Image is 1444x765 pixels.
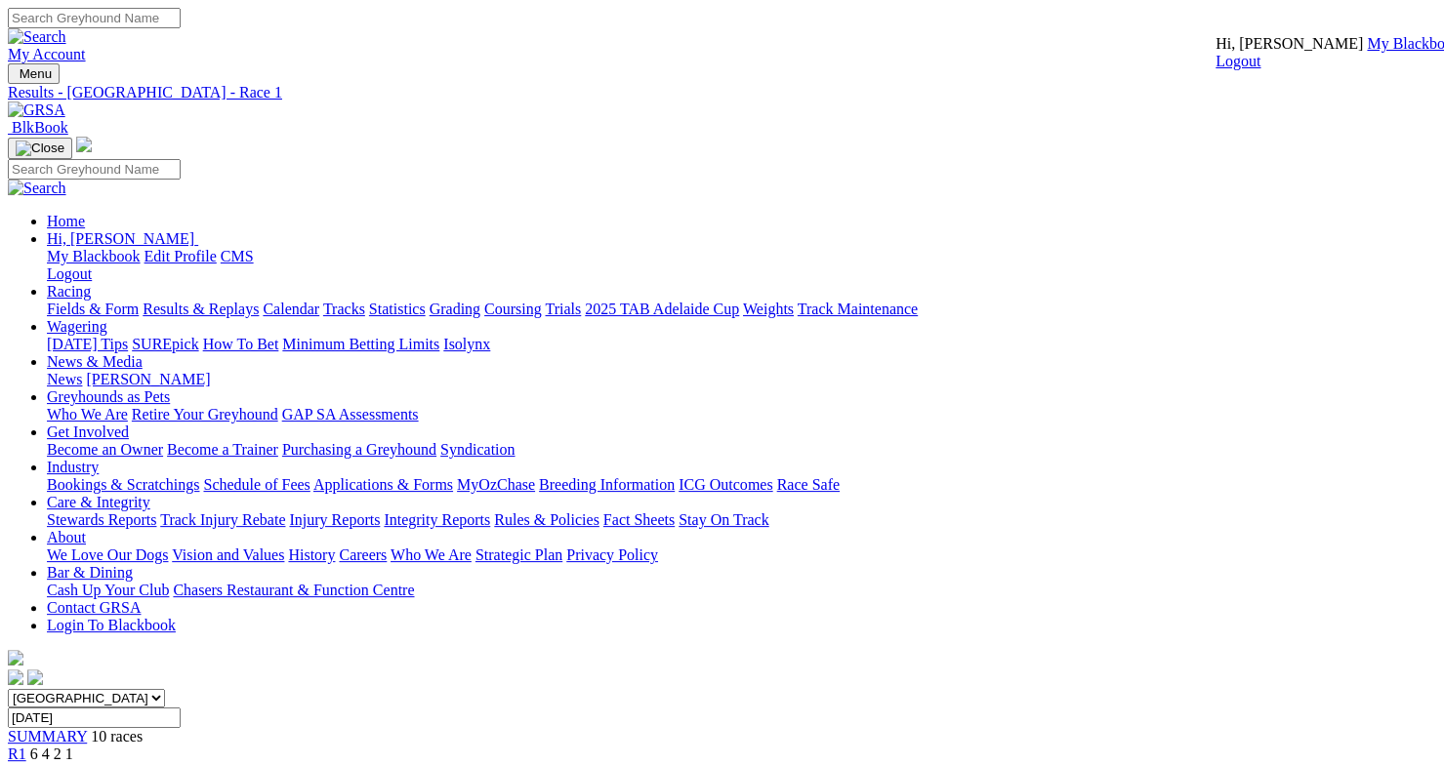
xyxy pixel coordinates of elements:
a: Coursing [484,301,542,317]
a: Logout [1216,53,1260,69]
a: Fields & Form [47,301,139,317]
a: News [47,371,82,387]
a: Isolynx [443,336,490,352]
a: Wagering [47,318,107,335]
a: [DATE] Tips [47,336,128,352]
div: News & Media [47,371,1436,388]
a: Who We Are [47,406,128,423]
div: Racing [47,301,1436,318]
a: Injury Reports [289,511,380,528]
a: Cash Up Your Club [47,582,169,598]
a: Schedule of Fees [203,476,309,493]
div: Care & Integrity [47,511,1436,529]
div: Greyhounds as Pets [47,406,1436,423]
img: GRSA [8,101,65,119]
a: Results & Replays [143,301,259,317]
a: R1 [8,745,26,762]
a: Track Maintenance [798,301,918,317]
a: Results - [GEOGRAPHIC_DATA] - Race 1 [8,84,1436,101]
a: Grading [430,301,480,317]
a: Careers [339,546,387,563]
a: Trials [545,301,581,317]
a: Logout [47,265,92,282]
a: Who We Are [391,546,472,563]
div: Industry [47,476,1436,494]
img: logo-grsa-white.png [8,650,23,665]
a: GAP SA Assessments [282,406,419,423]
a: CMS [221,248,254,264]
a: Statistics [369,301,426,317]
a: 2025 TAB Adelaide Cup [585,301,739,317]
a: [PERSON_NAME] [86,371,210,387]
a: BlkBook [8,119,68,136]
a: SUREpick [132,336,198,352]
span: Hi, [PERSON_NAME] [47,230,194,247]
input: Search [8,159,181,180]
a: Bar & Dining [47,564,133,581]
input: Search [8,8,181,28]
a: Rules & Policies [494,511,599,528]
div: Wagering [47,336,1436,353]
a: We Love Our Dogs [47,546,168,563]
span: Menu [20,66,52,81]
img: logo-grsa-white.png [76,137,92,152]
span: 6 4 2 1 [30,745,73,762]
img: facebook.svg [8,669,23,685]
a: Care & Integrity [47,494,150,510]
a: History [288,546,335,563]
button: Toggle navigation [8,63,60,84]
a: Strategic Plan [475,546,562,563]
a: Home [47,213,85,229]
img: Search [8,28,66,46]
img: Search [8,180,66,197]
a: Bookings & Scratchings [47,476,199,493]
a: About [47,529,86,545]
a: Minimum Betting Limits [282,336,439,352]
a: SUMMARY [8,728,87,745]
a: Calendar [263,301,319,317]
a: Applications & Forms [313,476,453,493]
a: Privacy Policy [566,546,658,563]
a: ICG Outcomes [679,476,772,493]
a: Integrity Reports [384,511,490,528]
input: Select date [8,707,181,728]
div: Get Involved [47,441,1436,459]
a: Syndication [440,441,515,458]
div: About [47,546,1436,564]
a: Edit Profile [144,248,217,264]
a: My Account [8,46,86,62]
a: Vision and Values [172,546,284,563]
a: Become an Owner [47,441,163,458]
a: Racing [47,283,91,300]
a: Fact Sheets [603,511,675,528]
a: My Blackbook [47,248,141,264]
a: Track Injury Rebate [160,511,285,528]
a: Stay On Track [679,511,768,528]
img: Close [16,141,64,156]
a: Chasers Restaurant & Function Centre [173,582,414,598]
a: Stewards Reports [47,511,156,528]
a: Get Involved [47,423,129,440]
a: Breeding Information [539,476,675,493]
a: Industry [47,459,99,475]
a: News & Media [47,353,143,370]
a: Hi, [PERSON_NAME] [47,230,198,247]
button: Toggle navigation [8,138,72,159]
a: Race Safe [776,476,839,493]
a: Greyhounds as Pets [47,388,170,405]
img: twitter.svg [27,669,43,685]
span: 10 races [91,728,143,745]
a: Purchasing a Greyhound [282,441,436,458]
a: Weights [743,301,794,317]
span: Hi, [PERSON_NAME] [1216,35,1363,52]
span: BlkBook [12,119,68,136]
a: How To Bet [203,336,279,352]
div: Bar & Dining [47,582,1436,599]
a: Retire Your Greyhound [132,406,278,423]
a: MyOzChase [457,476,535,493]
a: Login To Blackbook [47,617,176,633]
a: Tracks [323,301,365,317]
